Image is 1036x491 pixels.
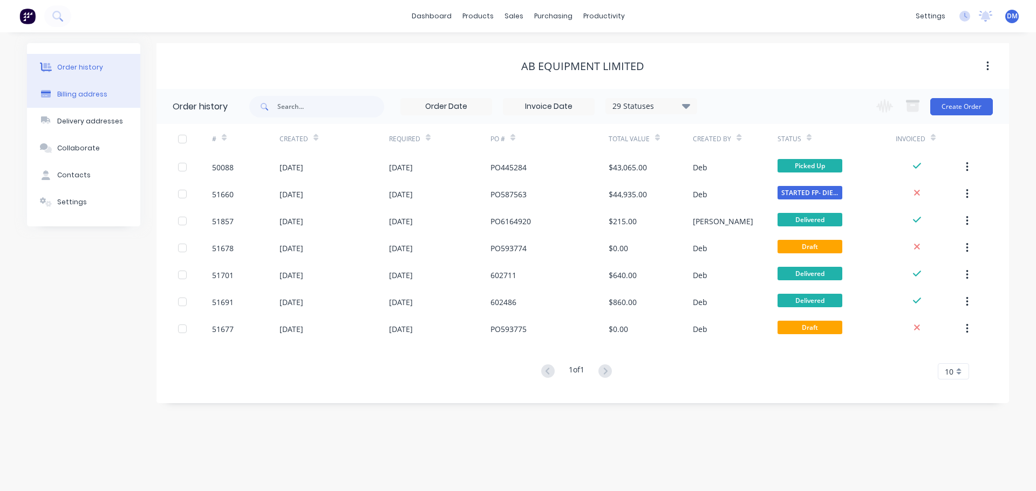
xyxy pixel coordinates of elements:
div: $640.00 [609,269,637,281]
div: 51677 [212,323,234,335]
img: Factory [19,8,36,24]
div: Collaborate [57,143,100,153]
div: 51691 [212,296,234,308]
input: Invoice Date [503,99,594,115]
div: [DATE] [389,323,413,335]
div: AB EQUIPMENT LIMITED [521,60,644,73]
div: 51701 [212,269,234,281]
div: Order history [57,63,103,72]
div: $43,065.00 [609,162,647,173]
div: [DATE] [280,216,303,227]
div: Required [389,124,490,154]
div: Deb [693,243,707,254]
button: Contacts [27,162,140,189]
div: [DATE] [389,216,413,227]
button: Order history [27,54,140,81]
div: PO6164920 [490,216,531,227]
span: DM [1007,11,1018,21]
div: Status [778,134,801,144]
div: PO # [490,124,609,154]
div: 51857 [212,216,234,227]
input: Order Date [401,99,492,115]
div: productivity [578,8,630,24]
div: 51678 [212,243,234,254]
div: PO593774 [490,243,527,254]
div: [DATE] [389,243,413,254]
button: Create Order [930,98,993,115]
div: PO445284 [490,162,527,173]
input: Search... [277,96,384,117]
div: 29 Statuses [606,100,697,112]
div: $44,935.00 [609,189,647,200]
div: $860.00 [609,296,637,308]
div: [DATE] [280,323,303,335]
div: [DATE] [389,296,413,308]
div: # [212,134,216,144]
div: $0.00 [609,323,628,335]
div: [DATE] [280,269,303,281]
div: Created [280,134,308,144]
div: [DATE] [280,243,303,254]
div: Total Value [609,124,693,154]
div: Delivery addresses [57,116,123,126]
button: Delivery addresses [27,108,140,135]
div: Status [778,124,896,154]
div: products [457,8,499,24]
span: Picked Up [778,159,842,172]
span: STARTED FP- DIE... [778,186,842,199]
button: Settings [27,189,140,216]
div: sales [499,8,529,24]
div: Deb [693,269,707,281]
a: dashboard [406,8,457,24]
span: Draft [778,321,842,334]
span: Delivered [778,294,842,307]
div: Created By [693,134,731,144]
div: Order history [173,100,228,113]
div: [DATE] [280,189,303,200]
div: 602711 [490,269,516,281]
button: Billing address [27,81,140,108]
div: 50088 [212,162,234,173]
button: Collaborate [27,135,140,162]
div: [DATE] [389,189,413,200]
div: Deb [693,162,707,173]
div: [DATE] [280,296,303,308]
div: [DATE] [280,162,303,173]
span: 10 [945,366,953,377]
div: Deb [693,296,707,308]
div: Created By [693,124,777,154]
span: Delivered [778,213,842,226]
div: Total Value [609,134,650,144]
div: PO # [490,134,505,144]
div: Deb [693,323,707,335]
div: 602486 [490,296,516,308]
div: Settings [57,197,87,207]
div: $0.00 [609,243,628,254]
div: [PERSON_NAME] [693,216,753,227]
div: PO587563 [490,189,527,200]
div: purchasing [529,8,578,24]
div: [DATE] [389,162,413,173]
div: Required [389,134,420,144]
span: Delivered [778,267,842,280]
div: Deb [693,189,707,200]
div: $215.00 [609,216,637,227]
div: Invoiced [896,134,925,144]
div: 1 of 1 [569,364,584,379]
div: 51660 [212,189,234,200]
div: PO593775 [490,323,527,335]
div: Billing address [57,89,107,99]
div: settings [910,8,951,24]
span: Draft [778,240,842,253]
div: Invoiced [896,124,963,154]
div: Created [280,124,389,154]
div: Contacts [57,170,91,180]
div: [DATE] [389,269,413,281]
div: # [212,124,280,154]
